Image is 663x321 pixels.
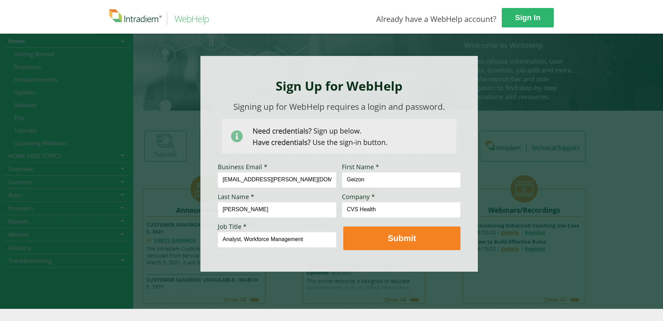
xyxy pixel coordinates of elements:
span: Already have a WebHelp account? [376,14,497,24]
img: Need Credentials? Sign up below. Have Credentials? Use the sign-in button. [222,119,456,154]
span: Business Email * [218,163,267,171]
strong: Sign Up for WebHelp [276,77,403,94]
span: Last Name * [218,192,254,201]
strong: Submit [388,233,416,243]
button: Submit [343,227,460,250]
a: Sign In [502,8,554,27]
span: Company * [342,192,375,201]
span: First Name * [342,163,379,171]
span: Signing up for WebHelp requires a login and password. [233,101,445,112]
span: Job Title * [218,222,247,231]
strong: Sign In [515,13,540,22]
